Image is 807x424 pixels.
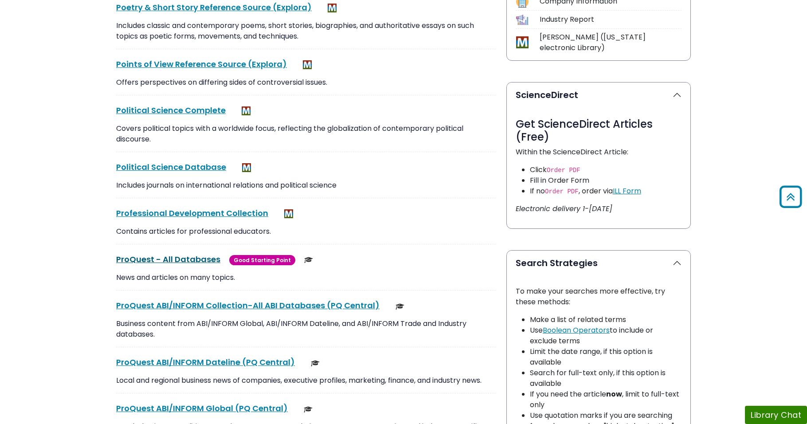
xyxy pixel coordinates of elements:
[516,36,528,48] img: Icon MeL (Michigan electronic Library)
[116,123,496,145] p: Covers political topics with a worldwide focus, reflecting the globalization of contemporary poli...
[545,188,579,195] code: Order PDF
[543,325,610,335] a: Boolean Operators
[116,375,496,386] p: Local and regional business news of companies, executive profiles, marketing, finance, and indust...
[116,272,496,283] p: News and articles on many topics.
[547,167,580,174] code: Order PDF
[304,255,313,264] img: Scholarly or Peer Reviewed
[328,4,337,12] img: MeL (Michigan electronic Library)
[530,165,682,175] li: Click
[530,346,682,368] li: Limit the date range, if this option is available
[516,14,528,26] img: Icon Industry Report
[530,314,682,325] li: Make a list of related terms
[116,161,226,173] a: Political Science Database
[116,226,496,237] p: Contains articles for professional educators.
[242,163,251,172] img: MeL (Michigan electronic Library)
[304,405,313,414] img: Scholarly or Peer Reviewed
[613,186,641,196] a: ILL Form
[606,389,622,399] strong: now
[507,251,690,275] button: Search Strategies
[242,106,251,115] img: MeL (Michigan electronic Library)
[540,14,682,25] div: Industry Report
[396,302,404,311] img: Scholarly or Peer Reviewed
[530,325,682,346] li: Use to include or exclude terms
[116,180,496,191] p: Includes journals on international relations and political science
[116,2,312,13] a: Poetry & Short Story Reference Source (Explora)
[116,300,380,311] a: ProQuest ABI/INFORM Collection-All ABI Databases (PQ Central)
[311,359,320,368] img: Scholarly or Peer Reviewed
[530,175,682,186] li: Fill in Order Form
[116,318,496,340] p: Business content from ABI/INFORM Global, ABI/INFORM Dateline, and ABI/INFORM Trade and Industry d...
[303,60,312,69] img: MeL (Michigan electronic Library)
[116,357,295,368] a: ProQuest ABI/INFORM Dateline (PQ Central)
[116,208,268,219] a: Professional Development Collection
[516,118,682,144] h3: Get ScienceDirect Articles (Free)
[116,403,288,414] a: ProQuest ABI/INFORM Global (PQ Central)
[284,209,293,218] img: MeL (Michigan electronic Library)
[116,254,220,265] a: ProQuest - All Databases
[116,77,496,88] p: Offers perspectives on differing sides of controversial issues.
[516,286,682,307] p: To make your searches more effective, try these methods:
[530,389,682,410] li: If you need the article , limit to full-text only
[776,190,805,204] a: Back to Top
[116,20,496,42] p: Includes classic and contemporary poems, short stories, biographies, and authoritative essays on ...
[507,82,690,107] button: ScienceDirect
[745,406,807,424] button: Library Chat
[229,255,295,265] span: Good Starting Point
[116,59,287,70] a: Points of View Reference Source (Explora)
[530,368,682,389] li: Search for full-text only, if this option is available
[540,32,682,53] div: [PERSON_NAME] ([US_STATE] electronic Library)
[516,147,682,157] p: Within the ScienceDirect Article:
[116,105,226,116] a: Political Science Complete
[530,186,682,196] li: If no , order via
[516,204,612,214] i: Electronic delivery 1-[DATE]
